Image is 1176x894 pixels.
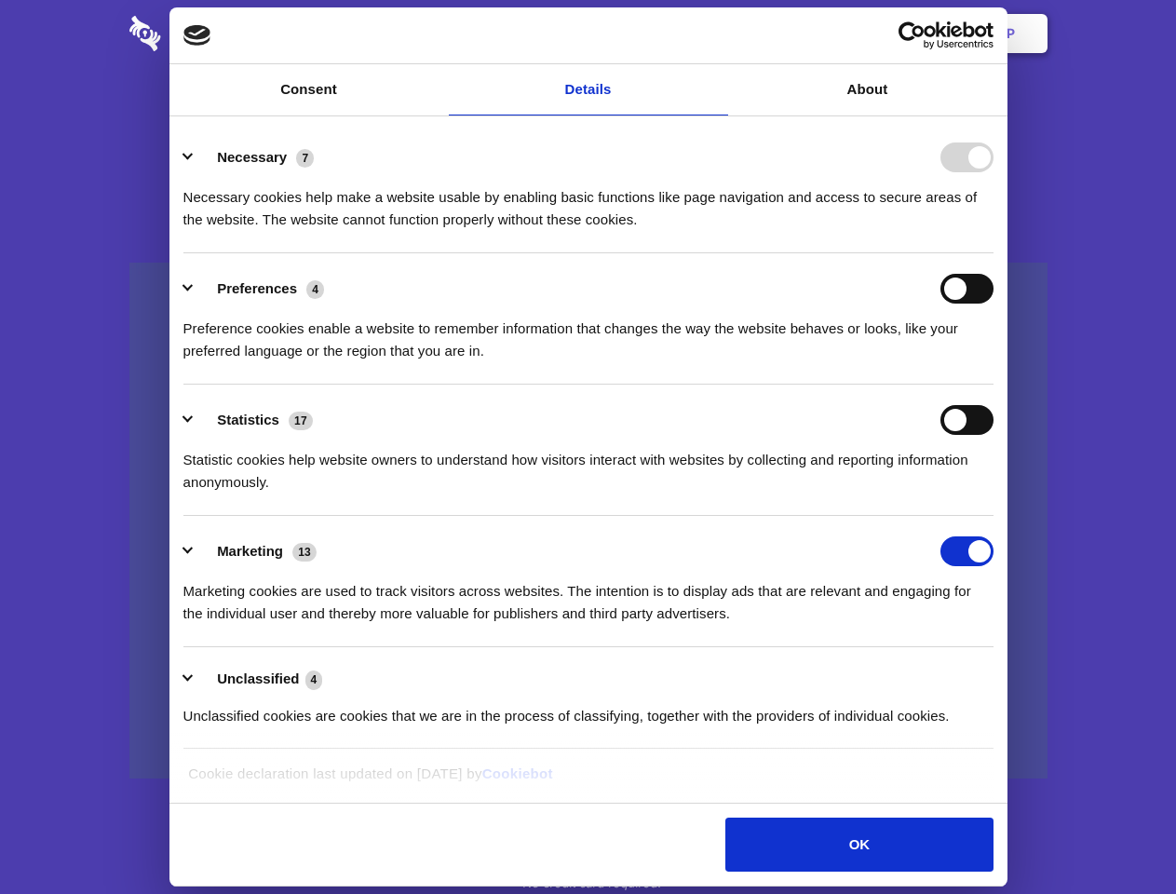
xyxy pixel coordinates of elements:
span: 4 [305,670,323,689]
a: Contact [755,5,841,62]
label: Marketing [217,543,283,559]
div: Preference cookies enable a website to remember information that changes the way the website beha... [183,304,994,362]
h1: Eliminate Slack Data Loss. [129,84,1048,151]
iframe: Drift Widget Chat Controller [1083,801,1154,872]
span: 4 [306,280,324,299]
span: 13 [292,543,317,562]
img: logo [183,25,211,46]
a: Details [449,64,728,115]
a: Usercentrics Cookiebot - opens in a new window [831,21,994,49]
img: logo-wordmark-white-trans-d4663122ce5f474addd5e946df7df03e33cb6a1c49d2221995e7729f52c070b2.svg [129,16,289,51]
button: Necessary (7) [183,142,326,172]
div: Statistic cookies help website owners to understand how visitors interact with websites by collec... [183,435,994,494]
h4: Auto-redaction of sensitive data, encrypted data sharing and self-destructing private chats. Shar... [129,169,1048,231]
div: Cookie declaration last updated on [DATE] by [174,763,1002,799]
div: Marketing cookies are used to track visitors across websites. The intention is to display ads tha... [183,566,994,625]
a: Login [845,5,926,62]
label: Preferences [217,280,297,296]
a: Pricing [547,5,628,62]
button: OK [725,818,993,872]
a: About [728,64,1007,115]
label: Necessary [217,149,287,165]
a: Wistia video thumbnail [129,263,1048,779]
div: Necessary cookies help make a website usable by enabling basic functions like page navigation and... [183,172,994,231]
a: Consent [169,64,449,115]
button: Unclassified (4) [183,668,334,691]
span: 7 [296,149,314,168]
span: 17 [289,412,313,430]
a: Cookiebot [482,765,553,781]
button: Preferences (4) [183,274,336,304]
div: Unclassified cookies are cookies that we are in the process of classifying, together with the pro... [183,691,994,727]
button: Marketing (13) [183,536,329,566]
button: Statistics (17) [183,405,325,435]
label: Statistics [217,412,279,427]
